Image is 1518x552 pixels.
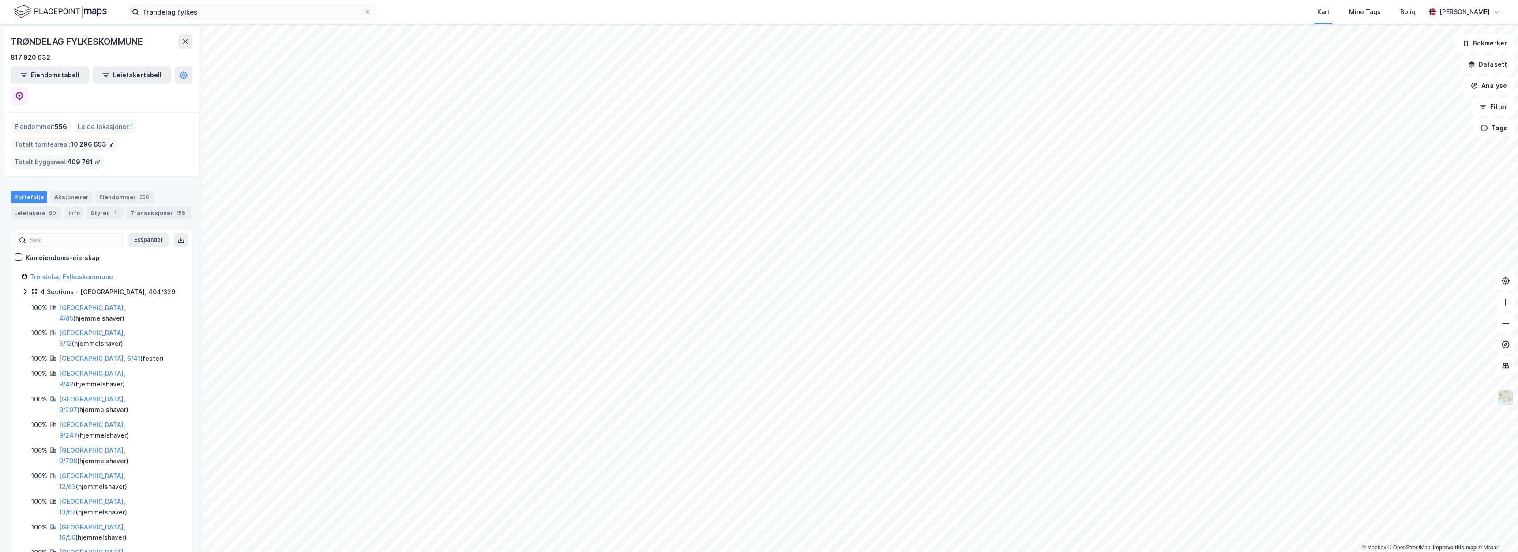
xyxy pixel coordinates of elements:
span: 409 761 ㎡ [67,157,101,167]
div: Totalt tomteareal : [11,137,117,151]
div: ( hjemmelshaver ) [59,368,181,389]
div: Bolig [1400,7,1416,17]
div: 156 [175,208,187,217]
a: [GEOGRAPHIC_DATA], 6/41 [59,355,140,362]
img: logo.f888ab2527a4732fd821a326f86c7f29.svg [14,4,107,19]
a: [GEOGRAPHIC_DATA], 6/12 [59,329,125,347]
div: TRØNDELAG FYLKESKOMMUNE [11,34,144,49]
a: [GEOGRAPHIC_DATA], 12/83 [59,472,125,490]
a: Mapbox [1362,544,1386,551]
div: 100% [31,328,47,338]
div: Kontrollprogram for chat [1474,510,1518,552]
div: Leide lokasjoner : [74,120,137,134]
a: [GEOGRAPHIC_DATA], 4/85 [59,304,125,322]
div: Leietakere [11,207,61,219]
input: Søk på adresse, matrikkel, gårdeiere, leietakere eller personer [139,5,364,19]
button: Tags [1473,119,1514,137]
div: ( hjemmelshaver ) [59,471,181,492]
div: 100% [31,302,47,313]
div: 100% [31,471,47,481]
button: Filter [1472,98,1514,116]
div: 100% [31,368,47,379]
div: 90 [47,208,58,217]
a: OpenStreetMap [1388,544,1431,551]
div: 4 Sections - [GEOGRAPHIC_DATA], 404/329 [41,287,175,297]
a: [GEOGRAPHIC_DATA], 9/42 [59,370,125,388]
a: [GEOGRAPHIC_DATA], 9/207 [59,395,125,413]
div: ( hjemmelshaver ) [59,394,181,415]
button: Ekspander [128,233,169,247]
input: Søk [26,234,123,247]
div: ( hjemmelshaver ) [59,420,181,441]
button: Datasett [1461,56,1514,73]
div: Mine Tags [1349,7,1381,17]
div: ( fester ) [59,353,164,364]
span: 556 [55,121,67,132]
div: 556 [138,193,151,201]
a: [GEOGRAPHIC_DATA], 16/50 [59,523,125,541]
button: Analyse [1463,77,1514,95]
div: 100% [31,420,47,430]
div: [PERSON_NAME] [1439,7,1490,17]
div: ( hjemmelshaver ) [59,522,181,543]
div: Eiendommer [96,191,154,203]
a: [GEOGRAPHIC_DATA], 13/67 [59,498,125,516]
div: Portefølje [11,191,47,203]
span: 1 [130,121,133,132]
div: 100% [31,522,47,533]
div: Kart [1317,7,1330,17]
div: 100% [31,394,47,405]
div: ( hjemmelshaver ) [59,328,181,349]
a: [GEOGRAPHIC_DATA], 9/798 [59,446,125,465]
div: Eiendommer : [11,120,71,134]
a: [GEOGRAPHIC_DATA], 9/247 [59,421,125,439]
div: 1 [111,208,120,217]
div: Info [65,207,83,219]
img: Z [1497,389,1514,406]
div: ( hjemmelshaver ) [59,302,181,324]
div: 100% [31,353,47,364]
div: Styret [87,207,123,219]
div: ( hjemmelshaver ) [59,445,181,466]
div: ( hjemmelshaver ) [59,496,181,518]
button: Eiendomstabell [11,66,89,84]
a: Trøndelag Fylkeskommune [30,273,113,280]
button: Bokmerker [1455,34,1514,52]
span: 10 296 653 ㎡ [71,139,114,150]
div: Transaksjoner [127,207,191,219]
div: Kun eiendoms-eierskap [26,253,100,263]
button: Leietakertabell [93,66,171,84]
a: Improve this map [1433,544,1477,551]
div: 100% [31,445,47,456]
div: 100% [31,496,47,507]
iframe: Chat Widget [1474,510,1518,552]
div: Totalt byggareal : [11,155,104,169]
div: Aksjonærer [51,191,92,203]
div: 817 920 632 [11,52,50,63]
